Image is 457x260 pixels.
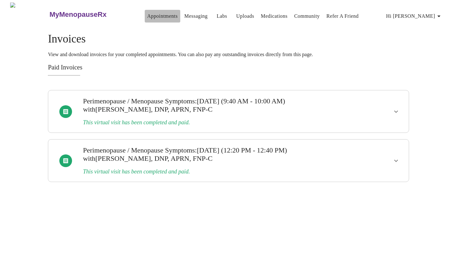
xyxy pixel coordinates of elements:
span: Hi [PERSON_NAME] [386,12,443,21]
span: with [PERSON_NAME], DNP, APRN, FNP-C [83,154,212,162]
h3: : [DATE] (9:40 AM - 10:00 AM) [83,97,339,114]
button: Community [292,10,322,23]
h3: This virtual visit has been completed and paid. [83,168,339,175]
span: Perimenopause / Menopause Symptoms [83,146,195,154]
a: Appointments [147,12,178,21]
h4: Invoices [48,33,409,45]
h3: Paid Invoices [48,64,409,71]
button: Appointments [145,10,180,23]
h3: This virtual visit has been completed and paid. [83,119,339,126]
span: Perimenopause / Menopause Symptoms [83,97,195,105]
button: Medications [258,10,290,23]
button: Uploads [234,10,257,23]
h3: : [DATE] (12:20 PM - 12:40 PM) [83,146,339,163]
button: Messaging [182,10,210,23]
button: Refer a Friend [324,10,361,23]
span: with [PERSON_NAME], DNP, APRN, FNP-C [83,105,212,113]
a: Messaging [184,12,208,21]
a: Labs [217,12,227,21]
a: Refer a Friend [327,12,359,21]
h3: MyMenopauseRx [50,10,107,19]
button: show more [388,104,404,119]
p: View and download invoices for your completed appointments. You can also pay any outstanding invo... [48,52,409,57]
button: Hi [PERSON_NAME] [384,10,445,23]
button: Labs [212,10,232,23]
button: show more [388,153,404,168]
a: Medications [261,12,288,21]
img: MyMenopauseRx Logo [10,3,49,26]
a: Community [294,12,320,21]
a: MyMenopauseRx [49,3,132,26]
a: Uploads [236,12,254,21]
